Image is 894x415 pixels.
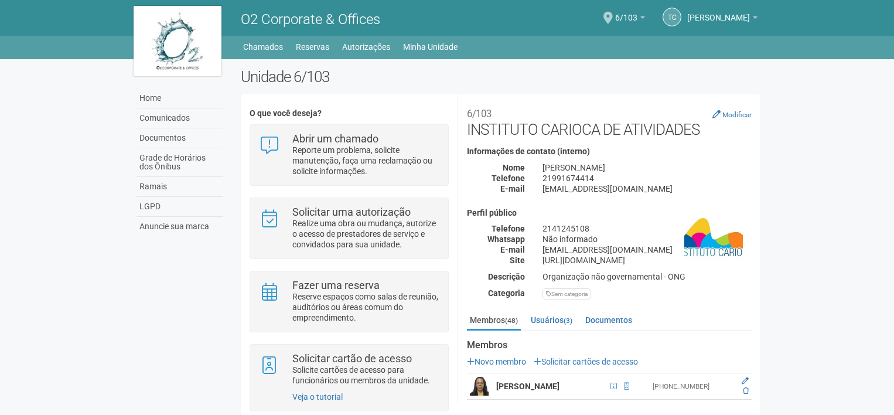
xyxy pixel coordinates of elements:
[137,89,223,108] a: Home
[342,39,390,55] a: Autorizações
[292,206,411,218] strong: Solicitar uma autorização
[259,353,439,386] a: Solicitar cartão de acesso Solicite cartões de acesso para funcionários ou membros da unidade.
[500,184,525,193] strong: E-mail
[687,15,757,24] a: [PERSON_NAME]
[137,217,223,236] a: Anuncie sua marca
[510,256,525,265] strong: Site
[534,357,638,366] a: Solicitar cartões de acesso
[534,223,760,234] div: 2141245108
[687,2,750,22] span: Tatyane Cristina Rocha Felipe
[403,39,458,55] a: Minha Unidade
[467,340,752,351] strong: Membros
[496,382,559,391] strong: [PERSON_NAME]
[528,311,575,329] a: Usuários(3)
[534,244,760,255] div: [EMAIL_ADDRESS][DOMAIN_NAME]
[582,311,635,329] a: Documentos
[292,392,343,402] a: Veja o tutorial
[467,147,752,156] h4: Informações de contato (interno)
[259,280,439,323] a: Fazer uma reserva Reserve espaços como salas de reunião, auditórios ou áreas comum do empreendime...
[292,291,439,323] p: Reserve espaços como salas de reunião, auditórios ou áreas comum do empreendimento.
[663,8,681,26] a: TC
[534,173,760,183] div: 21991674414
[743,387,749,395] a: Excluir membro
[492,224,525,233] strong: Telefone
[488,288,525,298] strong: Categoria
[467,103,752,138] h2: INSTITUTO CARIOCA DE ATIVIDADES
[564,317,572,325] small: (3)
[503,163,525,172] strong: Nome
[722,111,752,119] small: Modificar
[134,6,221,76] img: logo.jpg
[653,382,733,392] div: [PHONE_NUMBER]
[712,110,752,119] a: Modificar
[534,183,760,194] div: [EMAIL_ADDRESS][DOMAIN_NAME]
[615,15,645,24] a: 6/103
[292,145,439,176] p: Reporte um problema, solicite manutenção, faça uma reclamação ou solicite informações.
[250,109,448,118] h4: O que você deseja?
[467,108,492,120] small: 6/103
[292,352,412,365] strong: Solicitar cartão de acesso
[487,234,525,244] strong: Whatsapp
[542,288,591,300] div: Sem categoria
[243,39,283,55] a: Chamados
[137,108,223,128] a: Comunicados
[259,134,439,176] a: Abrir um chamado Reporte um problema, solicite manutenção, faça uma reclamação ou solicite inform...
[684,209,743,267] img: business.png
[259,207,439,250] a: Solicitar uma autorização Realize uma obra ou mudança, autorize o acesso de prestadores de serviç...
[292,365,439,386] p: Solicite cartões de acesso para funcionários ou membros da unidade.
[534,162,760,173] div: [PERSON_NAME]
[467,357,526,366] a: Novo membro
[241,11,380,28] span: O2 Corporate & Offices
[137,128,223,148] a: Documentos
[534,271,760,282] div: Organização não governamental - ONG
[292,279,380,291] strong: Fazer uma reserva
[742,377,749,385] a: Editar membro
[615,2,637,22] span: 6/103
[488,272,525,281] strong: Descrição
[296,39,329,55] a: Reservas
[467,209,752,217] h4: Perfil público
[292,218,439,250] p: Realize uma obra ou mudança, autorize o acesso de prestadores de serviço e convidados para sua un...
[292,132,378,145] strong: Abrir um chamado
[470,377,489,396] img: user.png
[500,245,525,254] strong: E-mail
[137,197,223,217] a: LGPD
[534,234,760,244] div: Não informado
[137,177,223,197] a: Ramais
[137,148,223,177] a: Grade de Horários dos Ônibus
[492,174,525,183] strong: Telefone
[505,317,518,325] small: (48)
[467,311,521,331] a: Membros(48)
[534,255,760,266] div: [URL][DOMAIN_NAME]
[241,68,760,86] h2: Unidade 6/103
